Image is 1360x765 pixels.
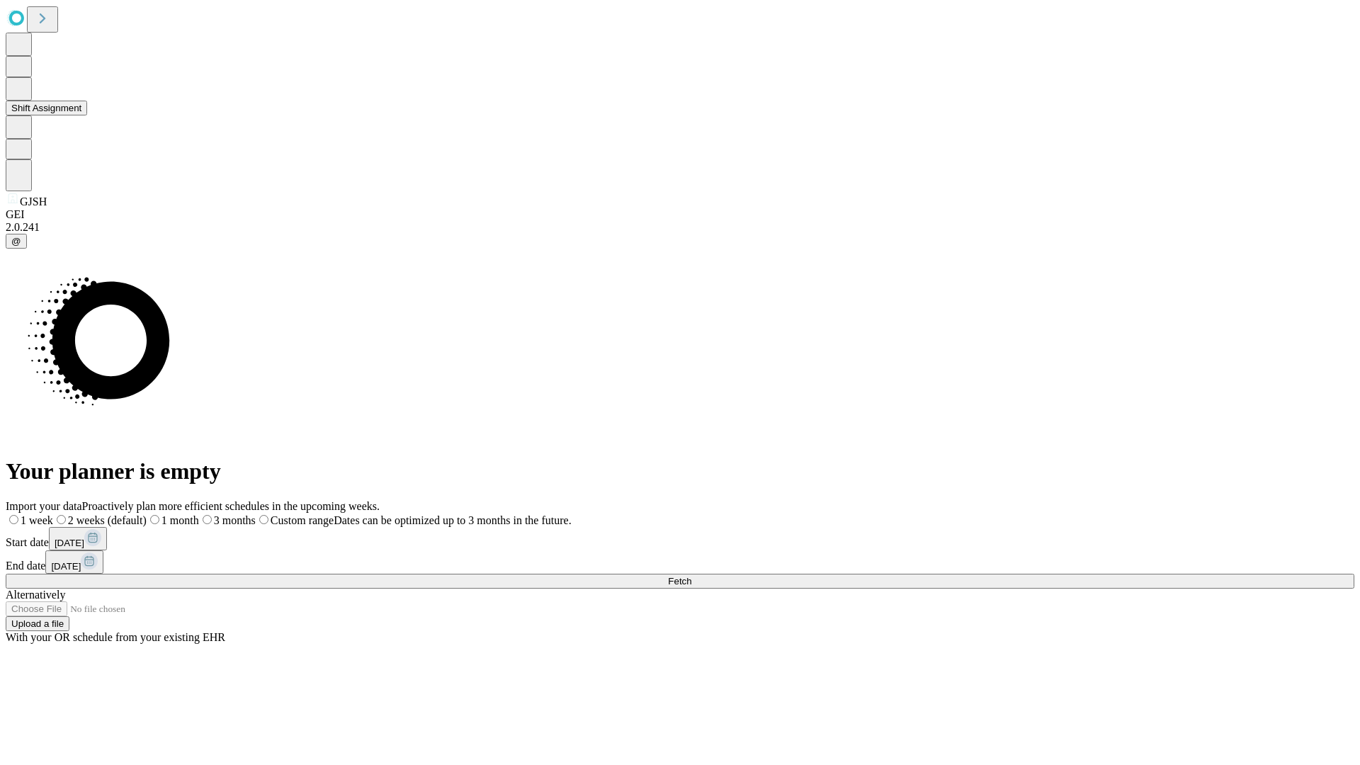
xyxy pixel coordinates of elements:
[6,550,1354,574] div: End date
[45,550,103,574] button: [DATE]
[6,234,27,249] button: @
[57,515,66,524] input: 2 weeks (default)
[6,101,87,115] button: Shift Assignment
[6,500,82,512] span: Import your data
[51,561,81,572] span: [DATE]
[6,458,1354,484] h1: Your planner is empty
[214,514,256,526] span: 3 months
[55,538,84,548] span: [DATE]
[668,576,691,586] span: Fetch
[271,514,334,526] span: Custom range
[49,527,107,550] button: [DATE]
[259,515,268,524] input: Custom rangeDates can be optimized up to 3 months in the future.
[68,514,147,526] span: 2 weeks (default)
[82,500,380,512] span: Proactively plan more efficient schedules in the upcoming weeks.
[6,589,65,601] span: Alternatively
[9,515,18,524] input: 1 week
[150,515,159,524] input: 1 month
[6,527,1354,550] div: Start date
[334,514,571,526] span: Dates can be optimized up to 3 months in the future.
[6,631,225,643] span: With your OR schedule from your existing EHR
[20,195,47,208] span: GJSH
[21,514,53,526] span: 1 week
[6,574,1354,589] button: Fetch
[6,208,1354,221] div: GEI
[203,515,212,524] input: 3 months
[6,221,1354,234] div: 2.0.241
[161,514,199,526] span: 1 month
[11,236,21,246] span: @
[6,616,69,631] button: Upload a file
